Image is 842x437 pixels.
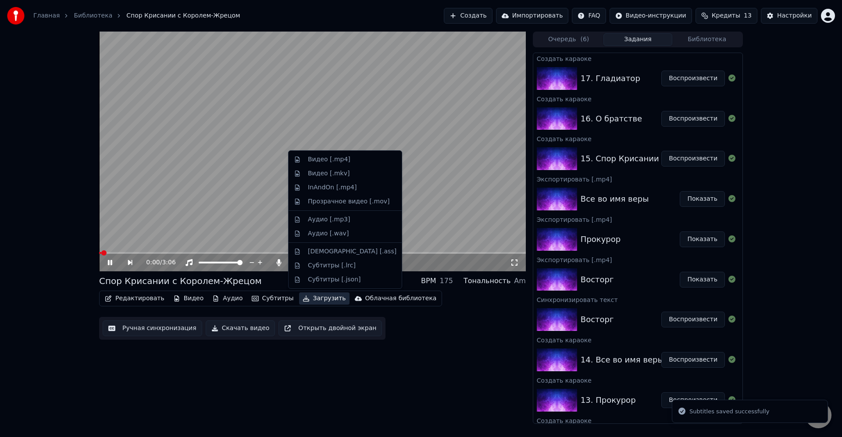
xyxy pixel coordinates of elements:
div: 175 [439,276,453,286]
button: Воспроизвести [661,312,725,327]
button: Воспроизвести [661,71,725,86]
div: Видео [.mkv] [308,169,350,178]
button: Настройки [761,8,817,24]
span: Спор Крисании с Королем-Жрецом [126,11,240,20]
div: Субтитры [.json] [308,275,361,284]
button: Воспроизвести [661,352,725,368]
button: Библиотека [672,33,742,46]
div: Прозрачное видео [.mov] [308,197,389,206]
div: Тональность [464,276,510,286]
span: 3:06 [162,258,175,267]
div: Видео [.mp4] [308,155,350,164]
div: 17. Гладиатор [581,72,640,85]
div: Создать караоке [533,133,742,144]
button: Создать [444,8,492,24]
button: Очередь [534,33,603,46]
div: Am [514,276,526,286]
div: Субтитры [.lrc] [308,261,356,270]
button: Показать [680,191,725,207]
div: [DEMOGRAPHIC_DATA] [.ass] [308,247,396,256]
button: Субтитры [248,292,297,305]
button: Загрузить [299,292,350,305]
div: Создать караоке [533,334,742,345]
div: 13. Прокурор [581,394,636,406]
div: Восторг [581,313,614,326]
span: Кредиты [712,11,740,20]
button: Воспроизвести [661,392,725,408]
div: Создать караоке [533,93,742,104]
button: Аудио [209,292,246,305]
div: Создать караоке [533,415,742,426]
span: 0:00 [146,258,160,267]
div: Облачная библиотека [365,294,437,303]
button: Показать [680,272,725,288]
button: Показать [680,231,725,247]
button: Импортировать [496,8,569,24]
div: Аудио [.mp3] [308,215,350,224]
div: / [146,258,167,267]
div: Создать караоке [533,375,742,385]
button: Задания [603,33,673,46]
div: Настройки [777,11,812,20]
span: 13 [744,11,752,20]
a: Главная [33,11,60,20]
button: Открыть двойной экран [278,320,382,336]
button: Скачать видео [206,320,275,336]
div: BPM [421,276,436,286]
div: Синхронизировать текст [533,294,742,305]
div: Все во имя веры [581,193,649,205]
button: Видео-инструкции [610,8,692,24]
div: Экспортировать [.mp4] [533,214,742,224]
button: Редактировать [101,292,168,305]
span: ( 6 ) [580,35,589,44]
div: Аудио [.wav] [308,229,349,238]
button: Воспроизвести [661,111,725,127]
button: Ручная синхронизация [103,320,202,336]
div: Subtitles saved successfully [689,407,769,416]
div: Создать караоке [533,53,742,64]
div: 16. О братстве [581,113,642,125]
div: InAndOn [.mp4] [308,183,357,192]
button: FAQ [572,8,606,24]
button: Видео [170,292,207,305]
nav: breadcrumb [33,11,240,20]
button: Кредиты13 [696,8,757,24]
div: Прокурор [581,233,621,245]
button: Воспроизвести [661,151,725,167]
div: 15. Спор Крисании с Королем-Жрецом [581,153,742,165]
img: youka [7,7,25,25]
a: Библиотека [74,11,112,20]
div: 14. Все во имя веры [581,354,664,366]
div: Экспортировать [.mp4] [533,254,742,265]
div: Спор Крисании с Королем-Жрецом [99,275,262,287]
div: Экспортировать [.mp4] [533,174,742,184]
div: Восторг [581,274,614,286]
